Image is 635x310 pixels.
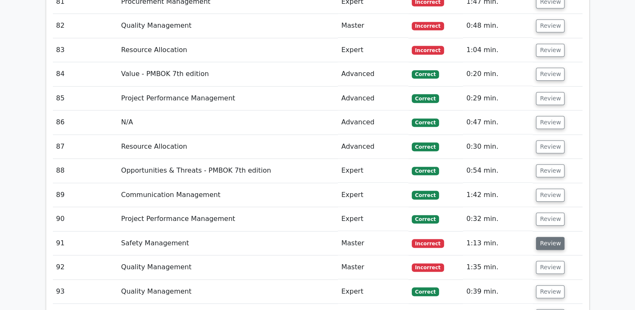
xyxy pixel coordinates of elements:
[118,255,338,279] td: Quality Management
[536,44,564,57] button: Review
[536,92,564,105] button: Review
[53,255,118,279] td: 92
[338,135,408,159] td: Advanced
[463,110,533,134] td: 0:47 min.
[53,110,118,134] td: 86
[412,167,439,175] span: Correct
[53,87,118,110] td: 85
[118,38,338,62] td: Resource Allocation
[118,159,338,183] td: Opportunities & Threats - PMBOK 7th edition
[412,94,439,102] span: Correct
[463,135,533,159] td: 0:30 min.
[536,213,564,226] button: Review
[338,159,408,183] td: Expert
[412,70,439,79] span: Correct
[463,255,533,279] td: 1:35 min.
[118,110,338,134] td: N/A
[412,239,444,247] span: Incorrect
[338,183,408,207] td: Expert
[536,261,564,274] button: Review
[118,280,338,304] td: Quality Management
[463,14,533,38] td: 0:48 min.
[463,231,533,255] td: 1:13 min.
[53,62,118,86] td: 84
[338,110,408,134] td: Advanced
[536,285,564,298] button: Review
[338,14,408,38] td: Master
[463,159,533,183] td: 0:54 min.
[536,140,564,153] button: Review
[412,263,444,272] span: Incorrect
[412,215,439,223] span: Correct
[536,164,564,177] button: Review
[463,38,533,62] td: 1:04 min.
[118,14,338,38] td: Quality Management
[536,237,564,250] button: Review
[118,183,338,207] td: Communication Management
[536,19,564,32] button: Review
[536,68,564,81] button: Review
[536,116,564,129] button: Review
[338,231,408,255] td: Master
[53,38,118,62] td: 83
[338,207,408,231] td: Expert
[53,14,118,38] td: 82
[53,231,118,255] td: 91
[412,287,439,296] span: Correct
[338,255,408,279] td: Master
[338,280,408,304] td: Expert
[53,135,118,159] td: 87
[118,135,338,159] td: Resource Allocation
[463,183,533,207] td: 1:42 min.
[412,191,439,199] span: Correct
[463,280,533,304] td: 0:39 min.
[463,62,533,86] td: 0:20 min.
[53,207,118,231] td: 90
[463,207,533,231] td: 0:32 min.
[338,38,408,62] td: Expert
[118,207,338,231] td: Project Performance Management
[53,280,118,304] td: 93
[53,159,118,183] td: 88
[412,142,439,151] span: Correct
[412,22,444,30] span: Incorrect
[412,118,439,127] span: Correct
[338,87,408,110] td: Advanced
[463,87,533,110] td: 0:29 min.
[118,62,338,86] td: Value - PMBOK 7th edition
[338,62,408,86] td: Advanced
[536,189,564,202] button: Review
[118,87,338,110] td: Project Performance Management
[412,46,444,54] span: Incorrect
[53,183,118,207] td: 89
[118,231,338,255] td: Safety Management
